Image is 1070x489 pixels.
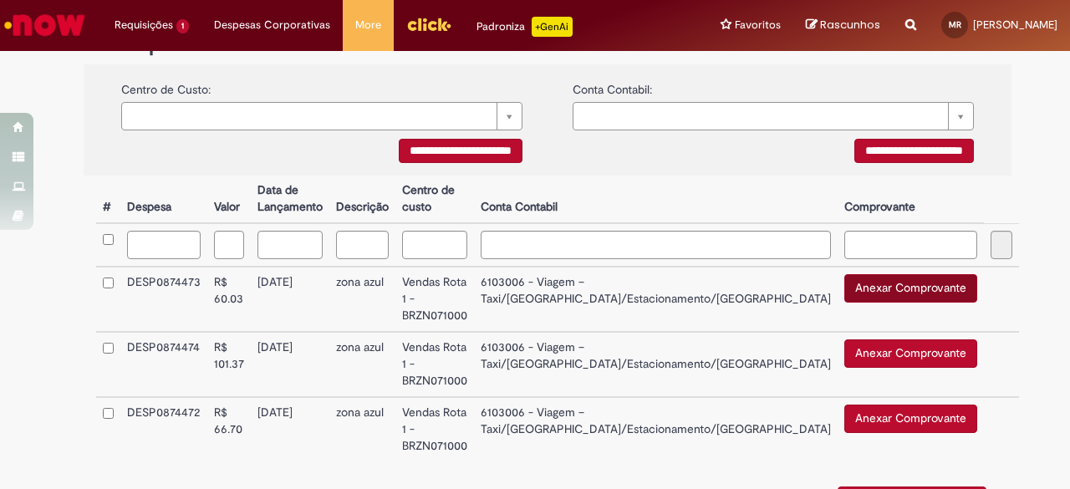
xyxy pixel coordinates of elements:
[532,17,573,37] p: +GenAi
[838,176,984,223] th: Comprovante
[476,17,573,37] div: Padroniza
[838,397,984,461] td: Anexar Comprovante
[820,17,880,33] span: Rascunhos
[176,19,189,33] span: 1
[395,332,474,397] td: Vendas Rota 1 - BRZN071000
[573,102,974,130] a: Limpar campo {0}
[355,17,381,33] span: More
[96,176,120,223] th: #
[96,23,999,57] h1: Despesas
[207,267,251,332] td: R$ 60.03
[329,332,395,397] td: zona azul
[838,332,984,397] td: Anexar Comprovante
[207,176,251,223] th: Valor
[844,405,977,433] button: Anexar Comprovante
[395,397,474,461] td: Vendas Rota 1 - BRZN071000
[115,17,173,33] span: Requisições
[120,267,207,332] td: DESP0874473
[573,73,652,98] label: Conta Contabil:
[329,267,395,332] td: zona azul
[973,18,1057,32] span: [PERSON_NAME]
[474,332,838,397] td: 6103006 - Viagem – Taxi/[GEOGRAPHIC_DATA]/Estacionamento/[GEOGRAPHIC_DATA]
[207,332,251,397] td: R$ 101.37
[329,176,395,223] th: Descrição
[120,332,207,397] td: DESP0874474
[844,274,977,303] button: Anexar Comprovante
[120,397,207,461] td: DESP0874472
[395,267,474,332] td: Vendas Rota 1 - BRZN071000
[329,397,395,461] td: zona azul
[838,267,984,332] td: Anexar Comprovante
[121,102,522,130] a: Limpar campo {0}
[251,176,329,223] th: Data de Lançamento
[251,267,329,332] td: [DATE]
[406,12,451,37] img: click_logo_yellow_360x200.png
[474,267,838,332] td: 6103006 - Viagem – Taxi/[GEOGRAPHIC_DATA]/Estacionamento/[GEOGRAPHIC_DATA]
[207,397,251,461] td: R$ 66.70
[949,19,961,30] span: MR
[844,339,977,368] button: Anexar Comprovante
[214,17,330,33] span: Despesas Corporativas
[474,397,838,461] td: 6103006 - Viagem – Taxi/[GEOGRAPHIC_DATA]/Estacionamento/[GEOGRAPHIC_DATA]
[806,18,880,33] a: Rascunhos
[120,176,207,223] th: Despesa
[121,73,211,98] label: Centro de Custo:
[474,176,838,223] th: Conta Contabil
[735,17,781,33] span: Favoritos
[251,332,329,397] td: [DATE]
[251,397,329,461] td: [DATE]
[395,176,474,223] th: Centro de custo
[2,8,88,42] img: ServiceNow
